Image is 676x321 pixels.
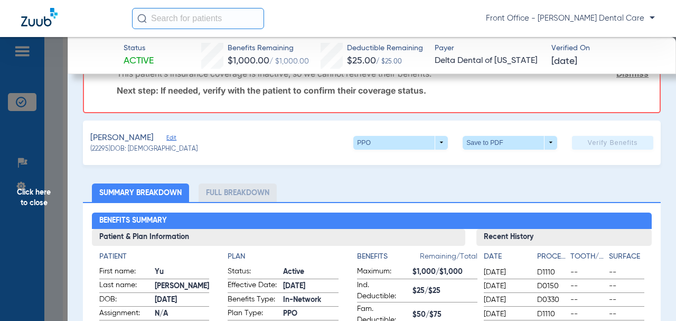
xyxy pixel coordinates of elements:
[228,280,279,292] span: Effective Date:
[609,251,644,266] app-breakdown-title: Surface
[570,267,605,278] span: --
[228,251,339,262] h4: Plan
[551,43,659,54] span: Verified On
[269,58,309,65] span: / $1,000.00
[99,280,151,292] span: Last name:
[537,251,567,266] app-breakdown-title: Procedure
[99,266,151,279] span: First name:
[283,281,339,292] span: [DATE]
[412,309,477,320] span: $50/$75
[228,43,309,54] span: Benefits Remaining
[435,43,542,54] span: Payer
[228,294,279,307] span: Benefits Type:
[155,308,209,319] span: N/A
[357,251,420,266] app-breakdown-title: Benefits
[357,266,409,279] span: Maximum:
[137,14,147,23] img: Search Icon
[347,56,376,66] span: $25.00
[90,132,154,145] span: [PERSON_NAME]
[609,295,644,305] span: --
[486,13,655,24] span: Front Office - [PERSON_NAME] Dental Care
[476,229,652,246] h3: Recent History
[537,251,567,262] h4: Procedure
[412,267,477,278] span: $1,000/$1,000
[412,286,477,297] span: $25/$25
[609,309,644,319] span: --
[463,136,557,150] button: Save to PDF
[347,43,423,54] span: Deductible Remaining
[609,251,644,262] h4: Surface
[484,309,528,319] span: [DATE]
[228,56,269,66] span: $1,000.00
[155,281,209,292] span: [PERSON_NAME]
[132,8,264,29] input: Search for patients
[537,295,567,305] span: D0330
[228,266,279,279] span: Status:
[199,184,277,202] li: Full Breakdown
[124,54,154,68] span: Active
[283,267,339,278] span: Active
[376,59,402,65] span: / $25.00
[609,267,644,278] span: --
[537,309,567,319] span: D1110
[283,308,339,319] span: PPO
[166,134,176,144] span: Edit
[92,184,189,202] li: Summary Breakdown
[99,308,151,320] span: Assignment:
[21,8,58,26] img: Zuub Logo
[537,267,567,278] span: D1110
[283,295,339,306] span: In-Network
[155,267,209,278] span: Yu
[570,281,605,291] span: --
[484,251,528,266] app-breakdown-title: Date
[609,281,644,291] span: --
[420,251,477,266] span: Remaining/Total
[435,54,542,68] span: Delta Dental of [US_STATE]
[484,251,528,262] h4: Date
[537,281,567,291] span: D0150
[99,251,209,262] h4: Patient
[99,294,151,307] span: DOB:
[570,309,605,319] span: --
[92,229,465,246] h3: Patient & Plan Information
[570,251,605,262] h4: Tooth/Quad
[551,55,577,68] span: [DATE]
[90,145,198,154] span: (22295) DOB: [DEMOGRAPHIC_DATA]
[124,43,154,54] span: Status
[484,267,528,278] span: [DATE]
[228,308,279,320] span: Plan Type:
[484,281,528,291] span: [DATE]
[570,295,605,305] span: --
[155,295,209,306] span: [DATE]
[623,270,676,321] iframe: Chat Widget
[484,295,528,305] span: [DATE]
[570,251,605,266] app-breakdown-title: Tooth/Quad
[357,251,420,262] h4: Benefits
[92,213,651,230] h2: Benefits Summary
[357,280,409,302] span: Ind. Deductible:
[353,136,448,150] button: PPO
[117,85,649,96] p: Next step: If needed, verify with the patient to confirm their coverage status.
